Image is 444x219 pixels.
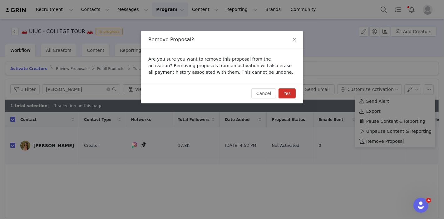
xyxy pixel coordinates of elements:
button: Close [286,31,303,49]
span: 4 [426,198,431,203]
p: Are you sure you want to remove this proposal from the activation? Removing proposals from an act... [148,56,296,76]
button: Yes [279,88,296,98]
iframe: Intercom live chat [413,198,428,213]
i: icon: close [292,37,297,42]
div: Remove Proposal? [148,36,296,43]
button: Cancel [251,88,276,98]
